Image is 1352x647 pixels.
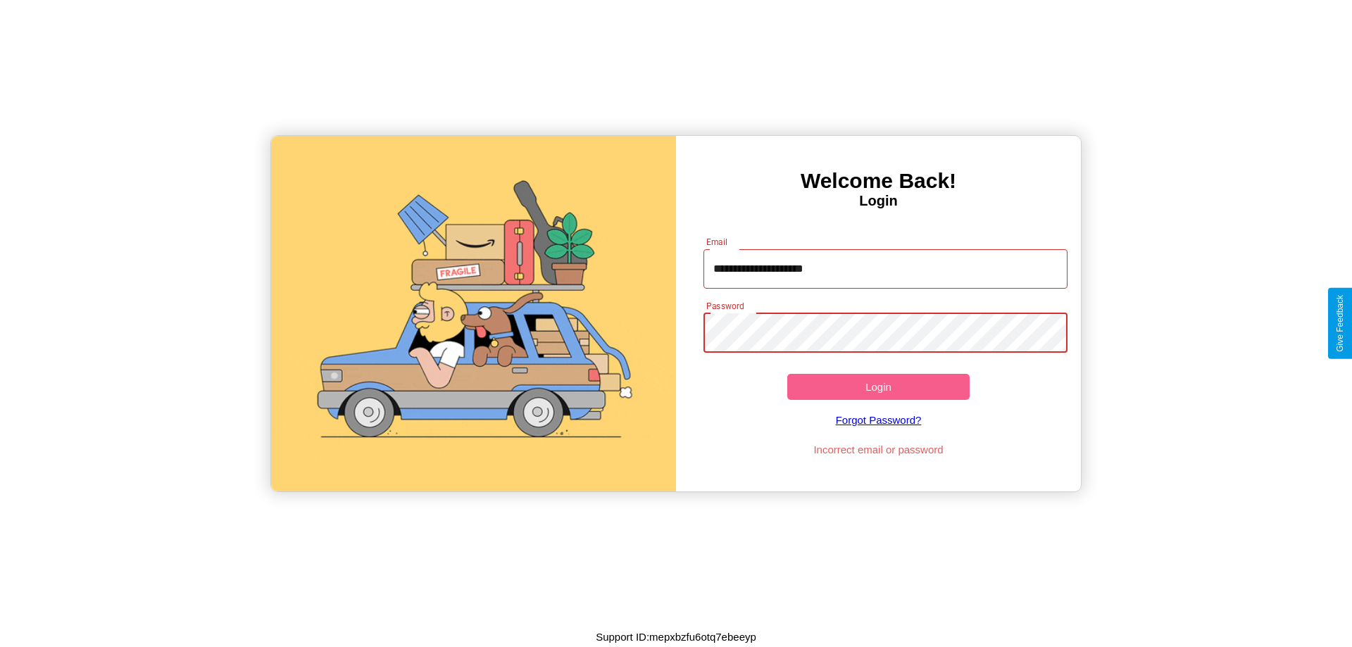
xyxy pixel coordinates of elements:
label: Password [706,300,744,312]
a: Forgot Password? [696,400,1061,440]
img: gif [271,136,676,491]
p: Support ID: mepxbzfu6otq7ebeeyp [596,627,756,646]
label: Email [706,236,728,248]
h4: Login [676,193,1081,209]
button: Login [787,374,970,400]
p: Incorrect email or password [696,440,1061,459]
h3: Welcome Back! [676,169,1081,193]
div: Give Feedback [1335,295,1345,352]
